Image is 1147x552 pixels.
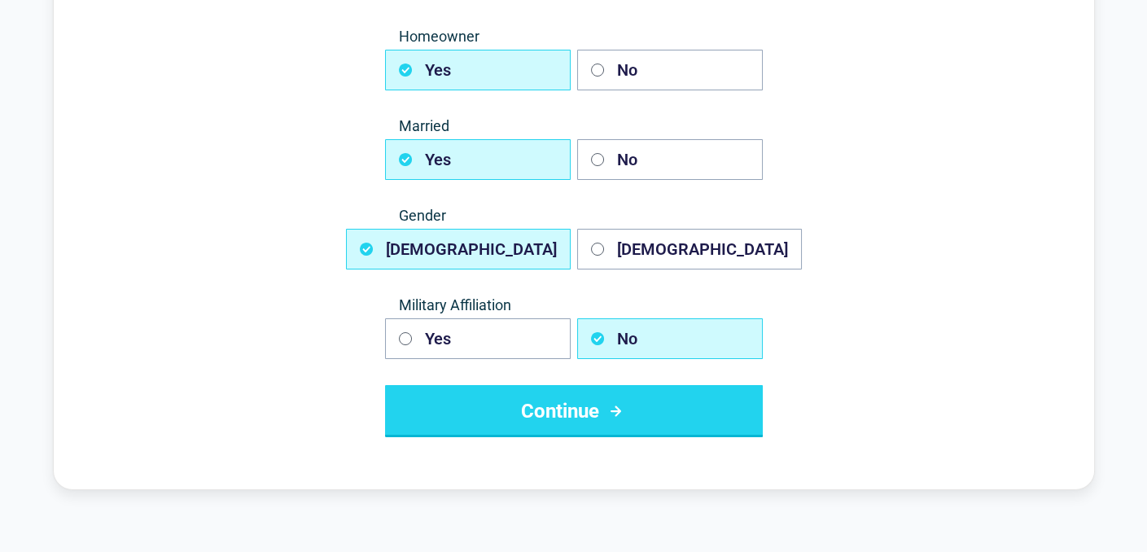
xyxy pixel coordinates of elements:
button: Yes [385,318,571,359]
button: No [577,50,763,90]
button: [DEMOGRAPHIC_DATA] [577,229,802,269]
button: No [577,139,763,180]
span: Homeowner [385,27,763,46]
button: [DEMOGRAPHIC_DATA] [346,229,571,269]
button: Continue [385,385,763,437]
button: Yes [385,139,571,180]
button: No [577,318,763,359]
span: Gender [385,206,763,226]
button: Yes [385,50,571,90]
span: Military Affiliation [385,296,763,315]
span: Married [385,116,763,136]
